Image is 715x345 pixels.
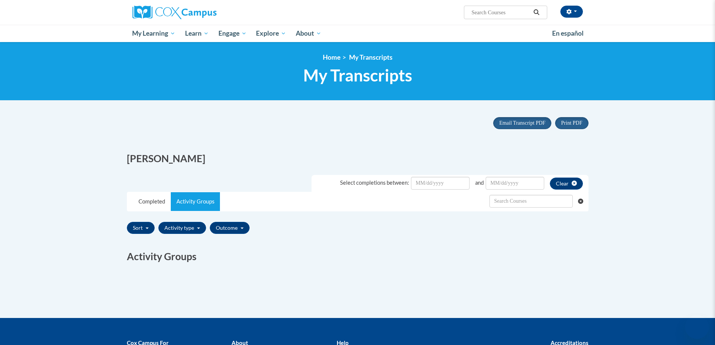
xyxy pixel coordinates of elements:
[251,25,291,42] a: Explore
[340,179,409,186] span: Select completions between:
[127,152,352,166] h2: [PERSON_NAME]
[133,192,171,211] a: Completed
[185,29,209,38] span: Learn
[550,178,583,190] button: clear
[171,192,220,211] a: Activity Groups
[547,26,589,41] a: En español
[560,6,583,18] button: Account Settings
[411,177,470,190] input: Date Input
[121,25,594,42] div: Main menu
[499,120,545,126] span: Email Transcript PDF
[256,29,286,38] span: Explore
[475,179,484,186] span: and
[552,29,584,37] span: En español
[323,53,340,61] a: Home
[218,29,247,38] span: Engage
[471,8,531,17] input: Search Courses
[180,25,214,42] a: Learn
[127,250,589,264] h2: Activity Groups
[349,53,393,61] span: My Transcripts
[296,29,321,38] span: About
[132,6,275,19] a: Cox Campus
[132,6,217,19] img: Cox Campus
[685,315,709,339] iframe: Button to launch messaging window
[128,25,181,42] a: My Learning
[210,222,250,234] button: Outcome
[291,25,326,42] a: About
[578,192,588,210] button: Clear searching
[489,195,573,208] input: Search Withdrawn Transcripts
[214,25,251,42] a: Engage
[303,65,412,85] span: My Transcripts
[127,222,155,234] button: Sort
[555,117,588,129] button: Print PDF
[158,222,206,234] button: Activity type
[561,120,582,126] span: Print PDF
[493,117,551,129] button: Email Transcript PDF
[132,29,175,38] span: My Learning
[531,8,542,17] button: Search
[486,177,544,190] input: Date Input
